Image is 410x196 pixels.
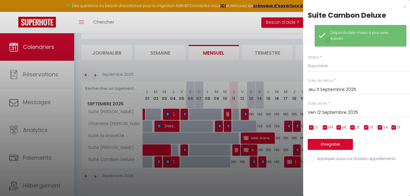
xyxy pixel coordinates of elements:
[342,125,347,130] span: ME
[356,125,360,130] span: JE
[308,10,405,20] div: Suite Cambon Deluxe
[397,125,400,130] span: DI
[312,37,321,44] label: Prix
[369,125,374,130] span: VE
[308,139,353,150] button: Enregistrer
[5,2,23,21] button: Ouvrir le widget de chat LiveChat
[303,3,405,10] div: x
[308,101,327,107] label: Date de fin
[314,125,318,130] span: LU
[328,125,334,130] span: MA
[383,125,388,130] span: SA
[384,169,405,191] iframe: Chat
[308,55,319,60] label: Statut
[330,30,400,42] div: Disponibilités mises à jour avec succès
[308,78,334,84] label: Date de début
